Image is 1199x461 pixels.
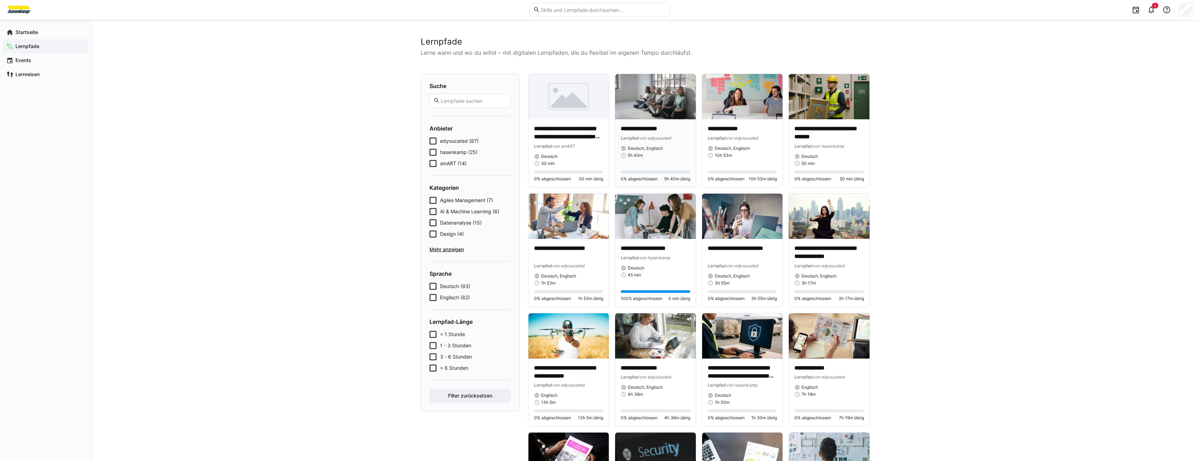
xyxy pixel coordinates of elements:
span: Lernpfad [534,263,552,268]
span: von edyoucated [639,135,671,141]
img: image [702,194,783,239]
h4: Kategorien [429,184,511,191]
span: Lernpfad [621,374,639,380]
span: von edyoucated [552,382,584,388]
span: 0% abgeschlossen [794,415,831,421]
span: Mehr anzeigen [429,246,511,253]
span: 0% abgeschlossen [534,176,571,182]
span: 7h 19m übrig [839,415,864,421]
span: Deutsch [715,393,731,398]
span: Lernpfad [708,382,726,388]
h4: Lernpfad-Länge [429,318,511,325]
span: Lernpfad [534,382,552,388]
h4: Anbieter [429,125,511,132]
span: 1h 53m übrig [578,296,603,301]
span: Deutsch [541,154,558,159]
span: Englisch [541,393,558,398]
span: 0% abgeschlossen [534,296,571,301]
span: 0% abgeschlossen [708,176,745,182]
h4: Suche [429,82,511,89]
img: image [615,74,696,119]
span: 4h 36m übrig [664,415,690,421]
span: Design (4) [440,230,464,238]
span: 1h 53m [541,280,555,286]
span: Deutsch [628,265,644,271]
span: < 1 Stunde [440,331,465,338]
span: 30 min [541,161,555,166]
span: von hasenkamp [639,255,670,260]
span: von edyoucated [813,263,845,268]
input: Lernpfade suchen [440,98,507,104]
span: 45 min [628,272,641,278]
span: Lernpfad [794,143,813,149]
button: Filter zurücksetzen [429,389,511,403]
img: image [528,313,609,359]
span: 5h 40m [628,153,643,158]
span: Deutsch, Englisch [628,385,663,390]
span: Lernpfad [708,263,726,268]
span: Agiles Management (7) [440,197,493,204]
span: Deutsch, Englisch [541,273,576,279]
span: 7h 19m [801,392,815,397]
img: image [789,194,870,239]
span: AI & Machine Learning (6) [440,208,499,215]
span: von edyoucated [552,263,584,268]
span: 1h 30m übrig [751,415,777,421]
span: Deutsch (93) [440,283,470,290]
span: smART (14) [440,160,467,167]
span: Deutsch [801,154,818,159]
span: Deutsch, Englisch [715,273,750,279]
span: Lernpfad [794,263,813,268]
span: Lernpfad [534,143,552,149]
span: Deutsch, Englisch [715,146,750,151]
span: von smART [552,143,575,149]
img: image [789,74,870,119]
span: > 6 Stunden [440,365,468,372]
h4: Sprache [429,270,511,277]
span: von edyoucated [726,135,758,141]
span: 3h 17m übrig [839,296,864,301]
span: 50 min übrig [840,176,864,182]
span: 0 min übrig [668,296,690,301]
p: Lerne wann und wo du willst – mit digitalen Lernpfaden, die du flexibel im eigenen Tempo durchläu... [421,48,870,57]
span: Englisch (82) [440,294,470,301]
span: 0% abgeschlossen [794,296,831,301]
span: 3 - 6 Stunden [440,353,472,360]
span: 0% abgeschlossen [621,176,658,182]
span: 50 min [801,161,815,166]
span: von hasenkamp [813,143,844,149]
span: 0% abgeschlossen [794,176,831,182]
img: image [528,74,609,119]
img: image [528,194,609,239]
span: 3h 55m [715,280,730,286]
span: 10h 53m [715,153,732,158]
span: von edyoucated [726,263,758,268]
span: Datenanalyse (15) [440,219,482,226]
span: 13h 5m [541,400,555,405]
span: hasenkamp (25) [440,149,478,156]
span: 3h 55m übrig [751,296,777,301]
span: 0% abgeschlossen [534,415,571,421]
span: Deutsch, Englisch [628,146,663,151]
span: 1 - 3 Stunden [440,342,471,349]
img: image [702,313,783,359]
span: Deutsch, Englisch [801,273,837,279]
span: 0% abgeschlossen [708,415,745,421]
img: image [615,313,696,359]
span: 5 [1154,4,1156,8]
span: Filter zurücksetzen [447,392,493,399]
span: 3h 17m [801,280,816,286]
img: image [615,194,696,239]
span: 10h 53m übrig [749,176,777,182]
span: von hasenkamp [726,382,757,388]
span: Lernpfad [621,255,639,260]
input: Skills und Lernpfade durchsuchen… [540,7,666,13]
span: von edyoucated [639,374,671,380]
span: 30 min übrig [579,176,603,182]
span: 100% abgeschlossen [621,296,662,301]
span: Lernpfad [708,135,726,141]
h2: Lernpfade [421,36,870,47]
img: image [789,313,870,359]
span: 0% abgeschlossen [708,296,745,301]
span: Lernpfad [794,374,813,380]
